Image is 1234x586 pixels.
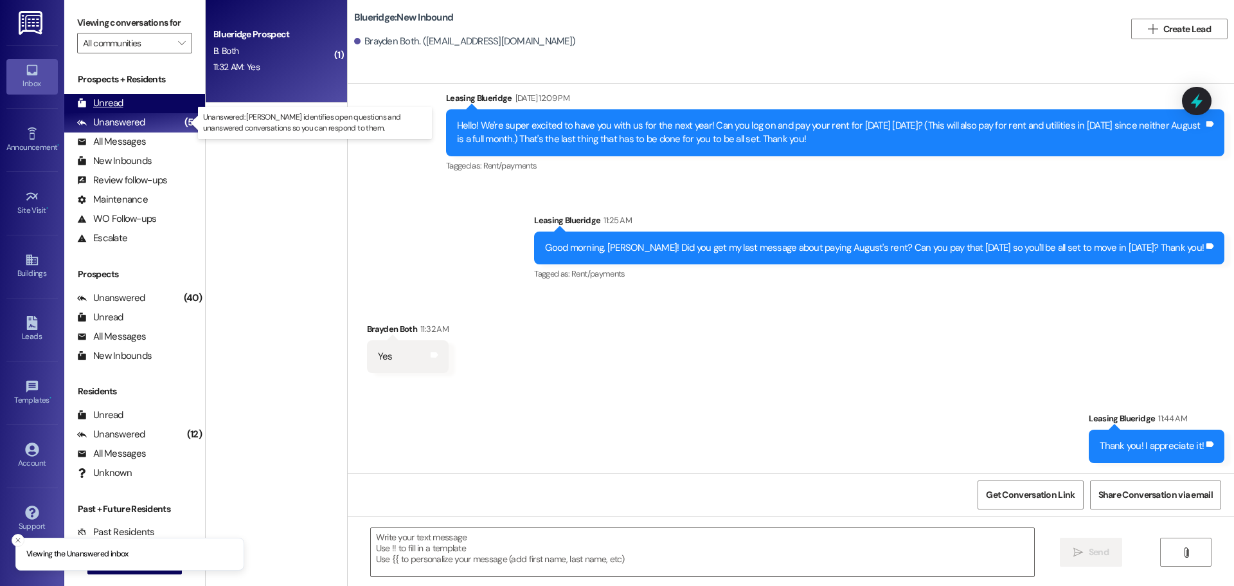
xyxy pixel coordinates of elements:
div: Maintenance [77,193,148,206]
div: Brayden Both. ([EMAIL_ADDRESS][DOMAIN_NAME]) [354,35,575,48]
input: All communities [83,33,172,53]
div: Past + Future Residents [64,502,205,516]
div: Unanswered [77,116,145,129]
div: 11:32 AM: Yes [213,61,260,73]
a: Buildings [6,249,58,284]
div: Residents [64,385,205,398]
div: All Messages [77,135,146,149]
div: [DATE] 12:09 PM [512,91,569,105]
div: (40) [181,288,205,308]
button: Close toast [12,534,24,547]
a: Inbox [6,59,58,94]
div: Thank you! I appreciate it! [1100,439,1204,453]
div: Unread [77,408,123,422]
div: Review follow-ups [77,174,167,187]
div: Unread [77,96,123,110]
div: Unknown [77,466,132,480]
i:  [1148,24,1158,34]
div: Leasing Blueridge [446,91,1224,109]
div: New Inbounds [77,154,152,168]
a: Templates • [6,376,58,410]
div: Hello! We're super excited to have you with us for the next year! Can you log on and pay your ren... [457,119,1204,147]
b: Blueridge: New Inbound [354,11,453,24]
div: 11:32 AM [417,322,449,336]
div: Escalate [77,232,127,245]
div: WO Follow-ups [77,212,156,226]
button: Get Conversation Link [978,481,1083,509]
div: Blueridge Prospect [213,28,332,41]
div: Good morning, [PERSON_NAME]! Did you get my last message about paying August's rent? Can you pay ... [545,241,1204,255]
span: B. Both [213,45,238,57]
div: Unanswered [77,291,145,305]
div: Yes [378,350,393,363]
div: (12) [184,425,205,444]
span: Create Lead [1163,23,1211,36]
div: Past Residents [77,526,155,539]
div: (52) [181,113,205,133]
div: Tagged as: [446,156,1224,175]
span: • [49,394,51,403]
div: Tagged as: [534,264,1224,283]
div: Leasing Blueridge [1089,412,1224,430]
p: Unanswered: [PERSON_NAME] identifies open questions and unanswered conversations so you can respo... [203,112,427,134]
a: Leads [6,312,58,347]
i:  [1073,547,1083,558]
span: Share Conversation via email [1098,488,1213,502]
div: New Inbounds [77,349,152,363]
span: Rent/payments [483,160,537,171]
div: 11:25 AM [600,214,632,227]
img: ResiDesk Logo [19,11,45,35]
button: Create Lead [1131,19,1228,39]
div: Unanswered [77,428,145,441]
div: Prospects [64,268,205,281]
p: Viewing the Unanswered inbox [26,549,129,560]
span: • [57,141,59,150]
span: Get Conversation Link [986,488,1075,502]
div: All Messages [77,330,146,343]
span: Rent/payments [571,268,625,279]
div: Leasing Blueridge [534,214,1224,232]
label: Viewing conversations for [77,13,192,33]
div: Prospects + Residents [64,73,205,86]
span: Send [1089,545,1109,559]
div: 11:44 AM [1155,412,1187,425]
a: Support [6,502,58,536]
button: Share Conversation via email [1090,481,1221,509]
a: Site Visit • [6,186,58,221]
div: All Messages [77,447,146,461]
i:  [1181,547,1191,558]
div: Unread [77,311,123,324]
i:  [178,38,185,48]
div: Brayden Both [367,322,449,340]
a: Account [6,439,58,473]
span: • [46,204,48,213]
button: Send [1060,538,1122,567]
